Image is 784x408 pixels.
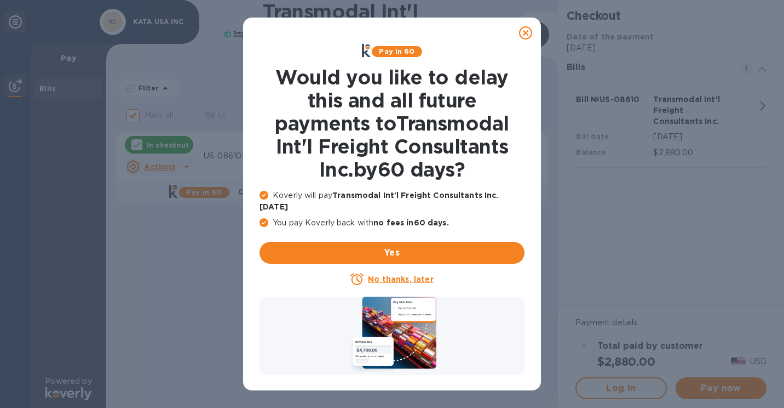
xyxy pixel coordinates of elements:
[260,190,524,213] p: Koverly will pay
[268,246,516,259] span: Yes
[260,66,524,181] h1: Would you like to delay this and all future payments to Transmodal Int'l Freight Consultants Inc....
[260,242,524,264] button: Yes
[368,275,433,284] u: No thanks, later
[260,191,499,211] b: Transmodal Int'l Freight Consultants Inc. [DATE]
[373,218,448,227] b: no fees in 60 days .
[379,47,414,55] b: Pay in 60
[260,217,524,229] p: You pay Koverly back with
